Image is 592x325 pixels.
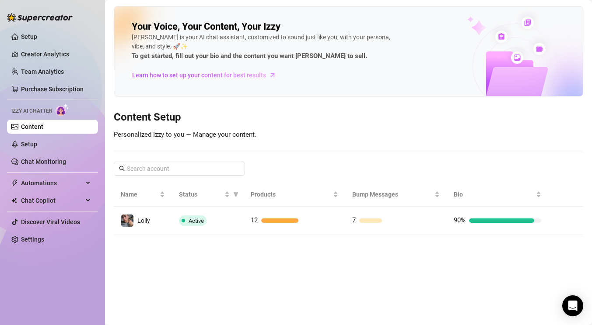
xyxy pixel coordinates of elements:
a: Setup [21,141,37,148]
span: Active [189,218,204,224]
span: Name [121,190,158,199]
div: [PERSON_NAME] is your AI chat assistant, customized to sound just like you, with your persona, vi... [132,33,394,62]
strong: To get started, fill out your bio and the content you want [PERSON_NAME] to sell. [132,52,367,60]
span: Bio [454,190,534,199]
span: thunderbolt [11,180,18,187]
span: Bump Messages [352,190,433,199]
th: Status [172,183,244,207]
a: Team Analytics [21,68,64,75]
span: right [559,218,565,224]
img: Chat Copilot [11,197,17,204]
h3: Content Setup [114,111,583,124]
span: Lolly [137,217,150,224]
th: Products [244,183,345,207]
button: right [555,214,569,228]
div: Open Intercom Messenger [562,295,583,316]
span: Chat Copilot [21,194,83,207]
a: Settings [21,236,44,243]
span: Status [179,190,223,199]
span: Automations [21,176,83,190]
a: Purchase Subscription [21,86,84,93]
a: Discover Viral Videos [21,218,80,225]
input: Search account [127,164,233,173]
img: AI Chatter [56,104,69,116]
img: logo-BBDzfeDw.svg [7,13,73,22]
th: Bio [447,183,548,207]
span: Products [251,190,331,199]
span: 7 [352,216,356,224]
span: Izzy AI Chatter [11,107,52,115]
a: Setup [21,33,37,40]
span: Personalized Izzy to you — Manage your content. [114,131,256,138]
img: Lolly [121,214,133,227]
span: arrow-right [268,71,277,80]
span: search [119,166,125,172]
a: Content [21,123,43,130]
img: ai-chatter-content-library-cLFOSyPT.png [447,7,583,96]
h2: Your Voice, Your Content, Your Izzy [132,21,280,33]
th: Name [114,183,172,207]
a: Creator Analytics [21,47,91,61]
th: Bump Messages [345,183,447,207]
span: filter [231,188,240,201]
a: Learn how to set up your content for best results [132,68,283,82]
span: Learn how to set up your content for best results [132,70,266,80]
span: 12 [251,216,258,224]
span: filter [233,192,238,197]
a: Chat Monitoring [21,158,66,165]
span: 90% [454,216,466,224]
